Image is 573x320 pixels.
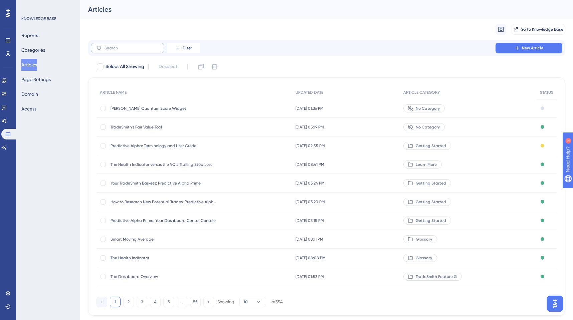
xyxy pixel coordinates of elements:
[296,274,324,279] span: [DATE] 01:53 PM
[183,45,192,51] span: Filter
[111,255,217,261] span: The Health Indicator
[123,297,134,307] button: 2
[111,218,217,223] span: Predictive Alpha Prime: Your Dashboard Center Console
[111,124,217,130] span: TradeSmith's Fair Value Tool
[21,103,36,115] button: Access
[416,237,432,242] span: Glossary
[416,143,446,148] span: Getting Started
[296,199,325,205] span: [DATE] 03:20 PM
[522,45,543,51] span: New Article
[110,297,121,307] button: 1
[137,297,147,307] button: 3
[296,218,324,223] span: [DATE] 03:15 PM
[159,63,177,71] span: Deselect
[540,90,553,95] span: STATUS
[21,59,37,71] button: Articles
[416,124,440,130] span: No Category
[21,44,45,56] button: Categories
[111,274,217,279] span: The Dashboard Overview
[296,90,323,95] span: UPDATED DATE
[296,143,325,148] span: [DATE] 02:55 PM
[512,24,565,35] button: Go to Knowledge Base
[496,43,562,53] button: New Article
[416,162,437,167] span: Learn More
[16,2,42,10] span: Need Help?
[150,297,161,307] button: 4
[521,27,563,32] span: Go to Knowledge Base
[105,46,159,50] input: Search
[403,90,440,95] span: ARTICLE CATEGORY
[111,199,217,205] span: How to Research New Potential Trades: Predictive Alpha Prime
[416,274,457,279] span: TradeSmith Feature G
[545,294,565,314] iframe: UserGuiding AI Assistant Launcher
[163,297,174,307] button: 5
[21,16,56,21] div: KNOWLEDGE BASE
[416,255,432,261] span: Glossary
[177,297,187,307] button: ⋯
[153,61,183,73] button: Deselect
[106,63,144,71] span: Select All Showing
[111,237,217,242] span: Smart Moving Average
[271,299,283,305] div: of 554
[100,90,127,95] span: ARTICLE NAME
[239,297,266,307] button: 10
[111,181,217,186] span: Your TradeSmith Baskets: Predictive Alpha Prime
[416,181,446,186] span: Getting Started
[88,5,548,14] div: Articles
[111,106,217,111] span: [PERSON_NAME] Quantum Score Widget
[296,181,325,186] span: [DATE] 03:24 PM
[296,255,326,261] span: [DATE] 08:08 PM
[416,218,446,223] span: Getting Started
[111,162,217,167] span: The Health Indicator versus the VQ% Trailing Stop Loss
[244,299,248,305] span: 10
[46,3,48,9] div: 2
[167,43,200,53] button: Filter
[296,106,324,111] span: [DATE] 01:36 PM
[190,297,201,307] button: 56
[416,199,446,205] span: Getting Started
[111,143,217,148] span: Predictive Alpha: Terminology and User Guide
[21,29,38,41] button: Reports
[296,237,323,242] span: [DATE] 08:11 PM
[217,299,234,305] div: Showing
[21,73,51,85] button: Page Settings
[21,88,38,100] button: Domain
[296,124,324,130] span: [DATE] 05:19 PM
[416,106,440,111] span: No Category
[296,162,324,167] span: [DATE] 08:41 PM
